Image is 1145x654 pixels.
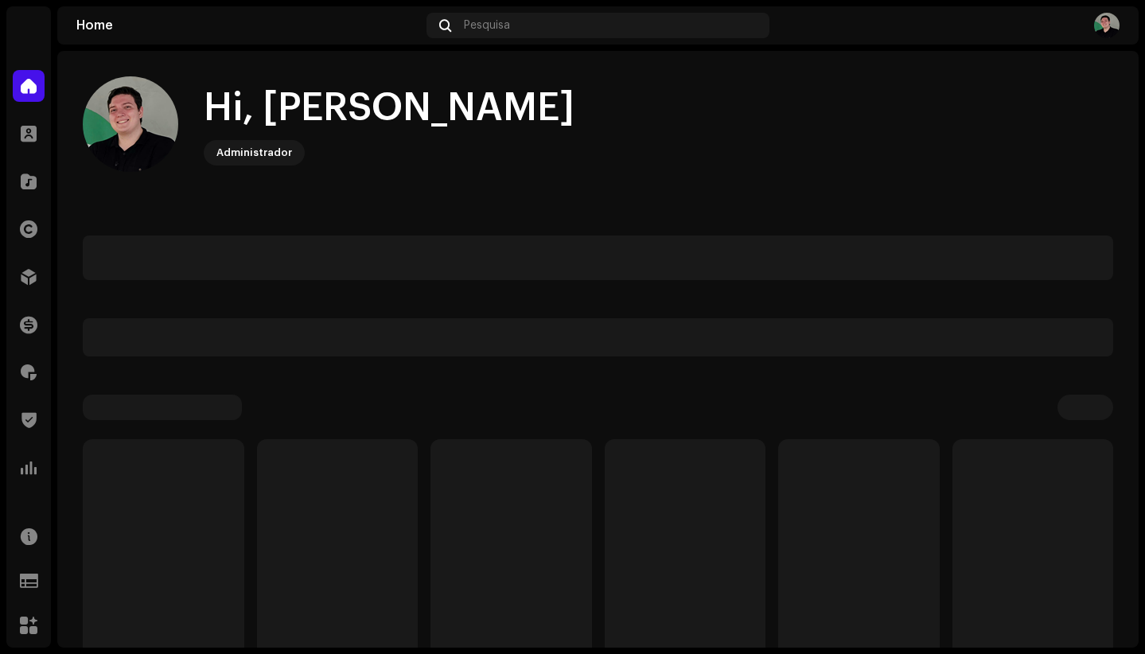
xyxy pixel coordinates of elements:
[464,19,510,32] span: Pesquisa
[216,143,292,162] div: Administrador
[83,76,178,172] img: 918a7c50-60df-4dc6-aa5d-e5e31497a30a
[76,19,420,32] div: Home
[204,83,574,134] div: Hi, [PERSON_NAME]
[1094,13,1120,38] img: 918a7c50-60df-4dc6-aa5d-e5e31497a30a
